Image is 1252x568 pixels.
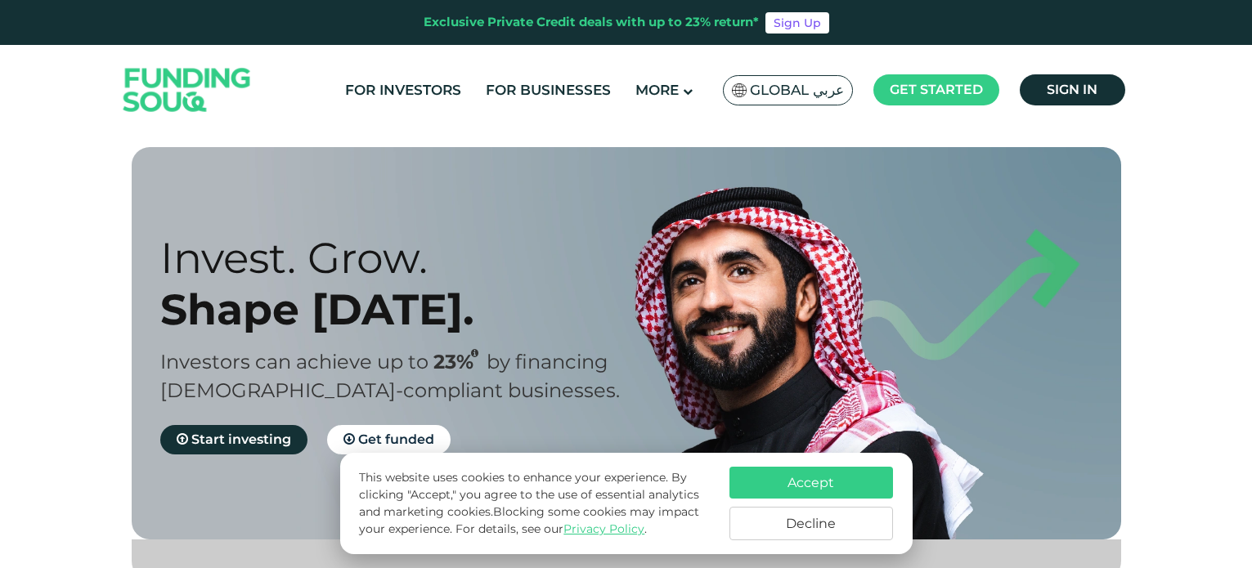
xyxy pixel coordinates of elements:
[160,232,655,284] div: Invest. Grow.
[563,521,644,536] a: Privacy Policy
[765,12,829,34] a: Sign Up
[160,284,655,335] div: Shape [DATE].
[1020,74,1125,105] a: Sign in
[750,81,844,100] span: Global عربي
[424,13,759,32] div: Exclusive Private Credit deals with up to 23% return*
[482,77,615,104] a: For Businesses
[1047,82,1097,97] span: Sign in
[635,82,679,98] span: More
[729,467,893,499] button: Accept
[359,469,712,538] p: This website uses cookies to enhance your experience. By clicking "Accept," you agree to the use ...
[455,521,647,536] span: For details, see our .
[890,82,983,97] span: Get started
[359,504,699,536] span: Blocking some cookies may impact your experience.
[341,77,465,104] a: For Investors
[107,49,267,132] img: Logo
[358,432,434,447] span: Get funded
[327,425,451,454] a: Get funded
[191,432,291,447] span: Start investing
[471,349,478,358] i: 23% IRR (expected) ~ 15% Net yield (expected)
[433,350,487,373] span: 23%
[732,83,747,97] img: SA Flag
[160,350,429,373] span: Investors can achieve up to
[160,425,307,454] a: Start investing
[729,507,893,540] button: Decline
